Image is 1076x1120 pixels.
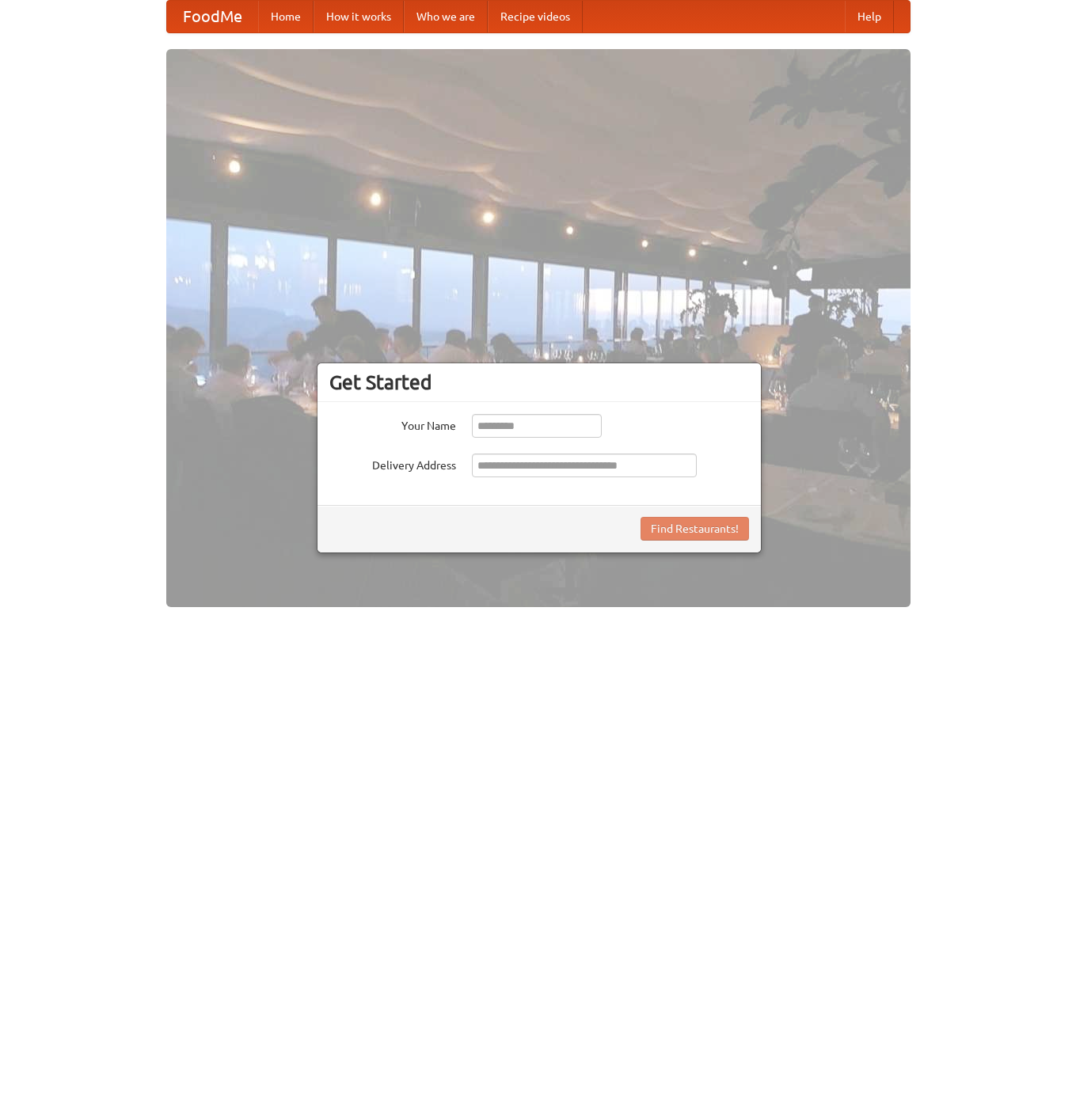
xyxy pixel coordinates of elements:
[329,414,456,434] label: Your Name
[641,517,749,541] button: Find Restaurants!
[167,1,258,32] a: FoodMe
[845,1,894,32] a: Help
[488,1,583,32] a: Recipe videos
[258,1,314,32] a: Home
[329,454,456,473] label: Delivery Address
[314,1,404,32] a: How it works
[329,370,749,394] h3: Get Started
[404,1,488,32] a: Who we are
